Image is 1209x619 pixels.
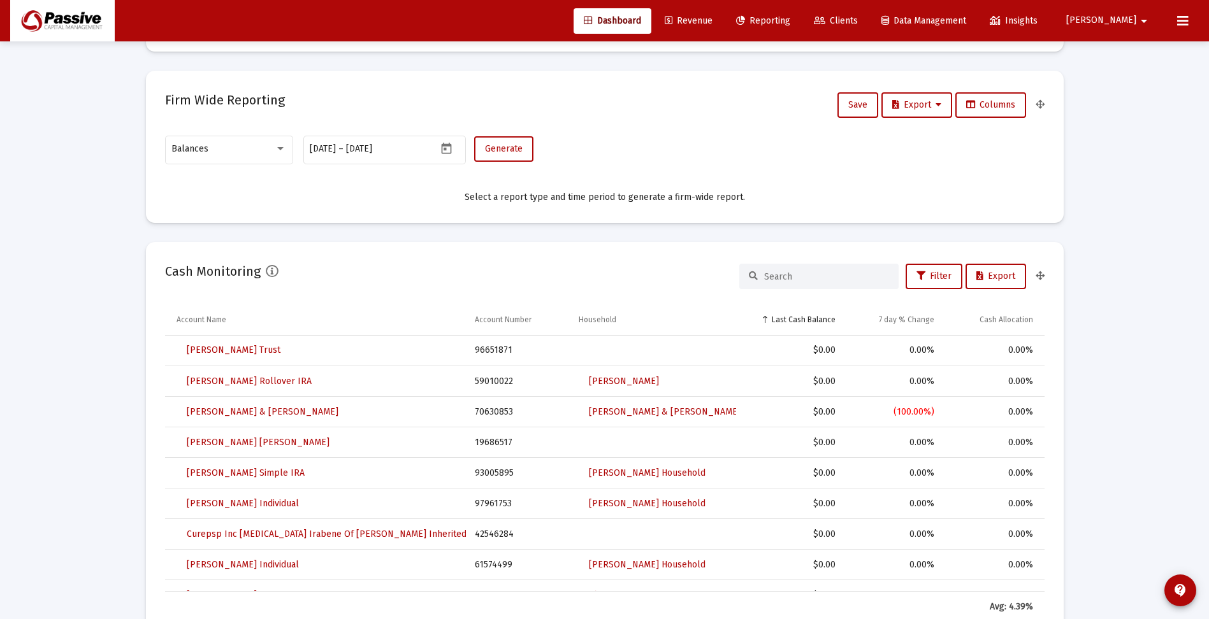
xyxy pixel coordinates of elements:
[466,580,569,611] td: 41432868
[187,376,312,387] span: [PERSON_NAME] Rollover IRA
[177,430,340,455] a: [PERSON_NAME] [PERSON_NAME]
[871,8,976,34] a: Data Management
[943,580,1044,611] td: 0.00%
[177,369,322,394] a: [PERSON_NAME] Rollover IRA
[466,519,569,550] td: 42546284
[589,376,659,387] span: [PERSON_NAME]
[466,304,569,335] td: Column Account Number
[589,590,656,601] span: Closed Accounts
[579,369,669,394] a: [PERSON_NAME]
[736,488,845,519] td: $0.00
[177,460,315,486] a: [PERSON_NAME] Simple IRA
[177,552,309,578] a: [PERSON_NAME] Individual
[579,552,716,578] a: [PERSON_NAME] Household
[848,99,867,110] span: Save
[1051,8,1167,33] button: [PERSON_NAME]
[943,458,1044,488] td: 0.00%
[881,92,952,118] button: Export
[892,99,941,110] span: Export
[177,522,493,547] a: Curepsp Inc [MEDICAL_DATA] Irabene Of [PERSON_NAME] Inherited IRA
[589,559,706,570] span: [PERSON_NAME] Household
[570,304,736,335] td: Column Household
[165,191,1045,204] div: Select a report type and time period to generate a firm-wide report.
[952,601,1032,613] div: Avg: 4.39%
[466,336,569,366] td: 96651871
[187,559,299,570] span: [PERSON_NAME] Individual
[844,304,943,335] td: Column 7 day % Change
[1066,15,1136,26] span: [PERSON_NAME]
[764,271,889,282] input: Search
[916,271,952,281] span: Filter
[943,519,1044,550] td: 0.00%
[943,397,1044,427] td: 0.00%
[579,315,616,325] div: Household
[853,436,934,449] div: 0.00%
[853,344,934,357] div: 0.00%
[187,590,257,601] span: [PERSON_NAME]
[736,519,845,550] td: $0.00
[906,264,962,289] button: Filter
[853,559,934,571] div: 0.00%
[187,529,483,539] span: Curepsp Inc [MEDICAL_DATA] Irabene Of [PERSON_NAME] Inherited IRA
[1173,583,1188,598] mat-icon: contact_support
[955,92,1026,118] button: Columns
[736,550,845,580] td: $0.00
[980,8,1048,34] a: Insights
[879,315,934,325] div: 7 day % Change
[177,583,267,608] a: [PERSON_NAME]
[165,261,261,281] h2: Cash Monitoring
[853,467,934,480] div: 0.00%
[736,15,790,26] span: Reporting
[466,550,569,580] td: 61574499
[736,336,845,366] td: $0.00
[853,497,934,510] div: 0.00%
[943,336,1044,366] td: 0.00%
[736,580,845,611] td: $0.00
[772,315,836,325] div: Last Cash Balance
[976,271,1015,281] span: Export
[736,427,845,458] td: $0.00
[655,8,723,34] a: Revenue
[943,366,1044,397] td: 0.00%
[177,399,349,425] a: [PERSON_NAME] & [PERSON_NAME]
[736,304,845,335] td: Column Last Cash Balance
[466,427,569,458] td: 19686517
[589,467,706,478] span: [PERSON_NAME] Household
[466,458,569,488] td: 93005895
[736,366,845,397] td: $0.00
[853,375,934,388] div: 0.00%
[726,8,800,34] a: Reporting
[804,8,868,34] a: Clients
[579,491,716,516] a: [PERSON_NAME] Household
[943,304,1044,335] td: Column Cash Allocation
[853,406,934,418] div: (100.00%)
[466,397,569,427] td: 70630853
[853,528,934,541] div: 0.00%
[474,136,533,162] button: Generate
[966,264,1026,289] button: Export
[177,338,291,363] a: [PERSON_NAME] Trust
[579,583,667,608] a: Closed Accounts
[338,144,344,154] span: –
[579,460,716,486] a: [PERSON_NAME] Household
[466,488,569,519] td: 97961753
[171,143,208,154] span: Balances
[466,366,569,397] td: 59010022
[165,304,467,335] td: Column Account Name
[574,8,651,34] a: Dashboard
[966,99,1015,110] span: Columns
[589,406,741,417] span: [PERSON_NAME] & [PERSON_NAME]
[475,315,532,325] div: Account Number
[814,15,858,26] span: Clients
[736,397,845,427] td: $0.00
[881,15,966,26] span: Data Management
[589,498,706,509] span: [PERSON_NAME] Household
[980,315,1033,325] div: Cash Allocation
[346,144,407,154] input: End date
[665,15,713,26] span: Revenue
[187,406,338,417] span: [PERSON_NAME] & [PERSON_NAME]
[310,144,336,154] input: Start date
[943,488,1044,519] td: 0.00%
[584,15,641,26] span: Dashboard
[187,345,280,355] span: [PERSON_NAME] Trust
